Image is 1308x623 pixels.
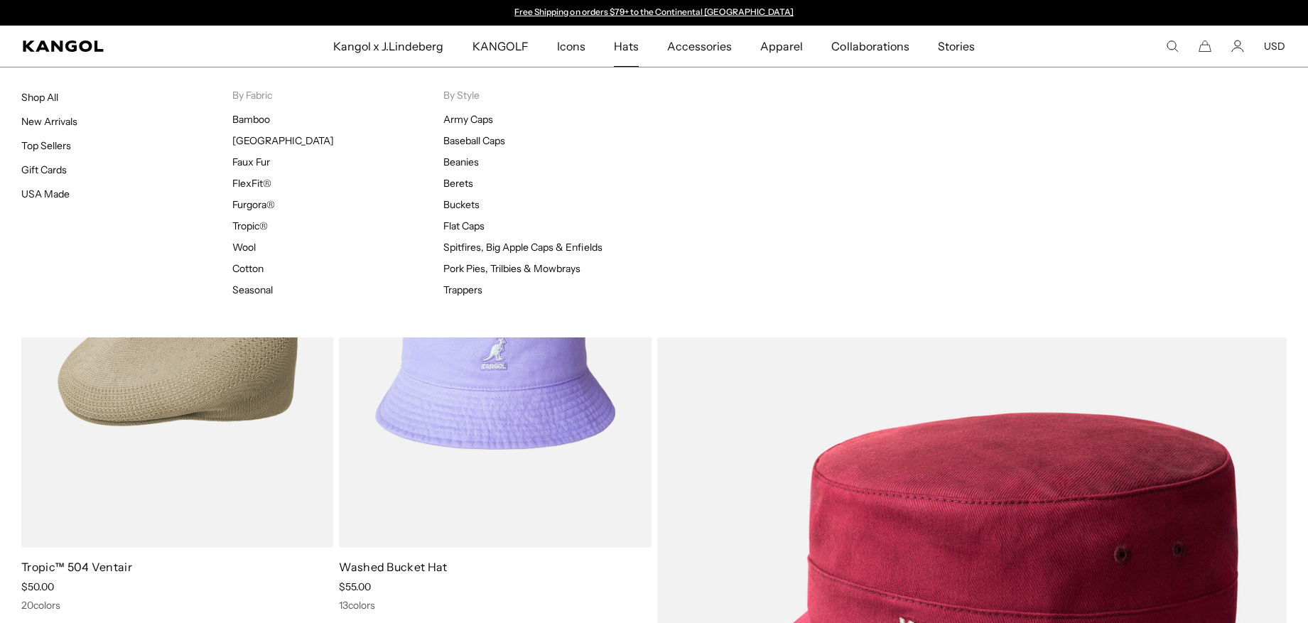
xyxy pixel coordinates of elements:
[339,580,371,593] span: $55.00
[817,26,923,67] a: Collaborations
[232,177,271,190] a: FlexFit®
[508,7,801,18] slideshow-component: Announcement bar
[232,134,334,147] a: [GEOGRAPHIC_DATA]
[443,241,602,254] a: Spitfires, Big Apple Caps & Enfields
[232,262,264,275] a: Cotton
[1231,40,1244,53] a: Account
[514,6,794,17] a: Free Shipping on orders $79+ to the Continental [GEOGRAPHIC_DATA]
[339,156,651,548] img: Washed Bucket Hat
[443,134,505,147] a: Baseball Caps
[21,115,77,128] a: New Arrivals
[443,283,482,296] a: Trappers
[557,26,585,67] span: Icons
[232,241,256,254] a: Wool
[443,113,493,126] a: Army Caps
[746,26,817,67] a: Apparel
[614,26,639,67] span: Hats
[21,580,54,593] span: $50.00
[339,599,651,612] div: 13 colors
[443,220,485,232] a: Flat Caps
[508,7,801,18] div: 1 of 2
[1264,40,1285,53] button: USD
[443,89,654,102] p: By Style
[21,560,132,574] a: Tropic™ 504 Ventair
[232,220,268,232] a: Tropic®
[1166,40,1179,53] summary: Search here
[232,113,270,126] a: Bamboo
[1199,40,1211,53] button: Cart
[232,156,270,168] a: Faux Fur
[443,156,479,168] a: Beanies
[508,7,801,18] div: Announcement
[443,198,480,211] a: Buckets
[232,89,443,102] p: By Fabric
[21,156,333,548] img: Tropic™ 504 Ventair
[21,188,70,200] a: USA Made
[21,91,58,104] a: Shop All
[232,198,275,211] a: Furgora®
[924,26,989,67] a: Stories
[458,26,543,67] a: KANGOLF
[339,560,447,574] a: Washed Bucket Hat
[653,26,746,67] a: Accessories
[443,262,581,275] a: Pork Pies, Trilbies & Mowbrays
[21,139,71,152] a: Top Sellers
[472,26,529,67] span: KANGOLF
[831,26,909,67] span: Collaborations
[333,26,444,67] span: Kangol x J.Lindeberg
[760,26,803,67] span: Apparel
[232,283,273,296] a: Seasonal
[319,26,458,67] a: Kangol x J.Lindeberg
[667,26,732,67] span: Accessories
[443,177,473,190] a: Berets
[543,26,600,67] a: Icons
[21,163,67,176] a: Gift Cards
[938,26,975,67] span: Stories
[21,599,333,612] div: 20 colors
[23,40,220,52] a: Kangol
[600,26,653,67] a: Hats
